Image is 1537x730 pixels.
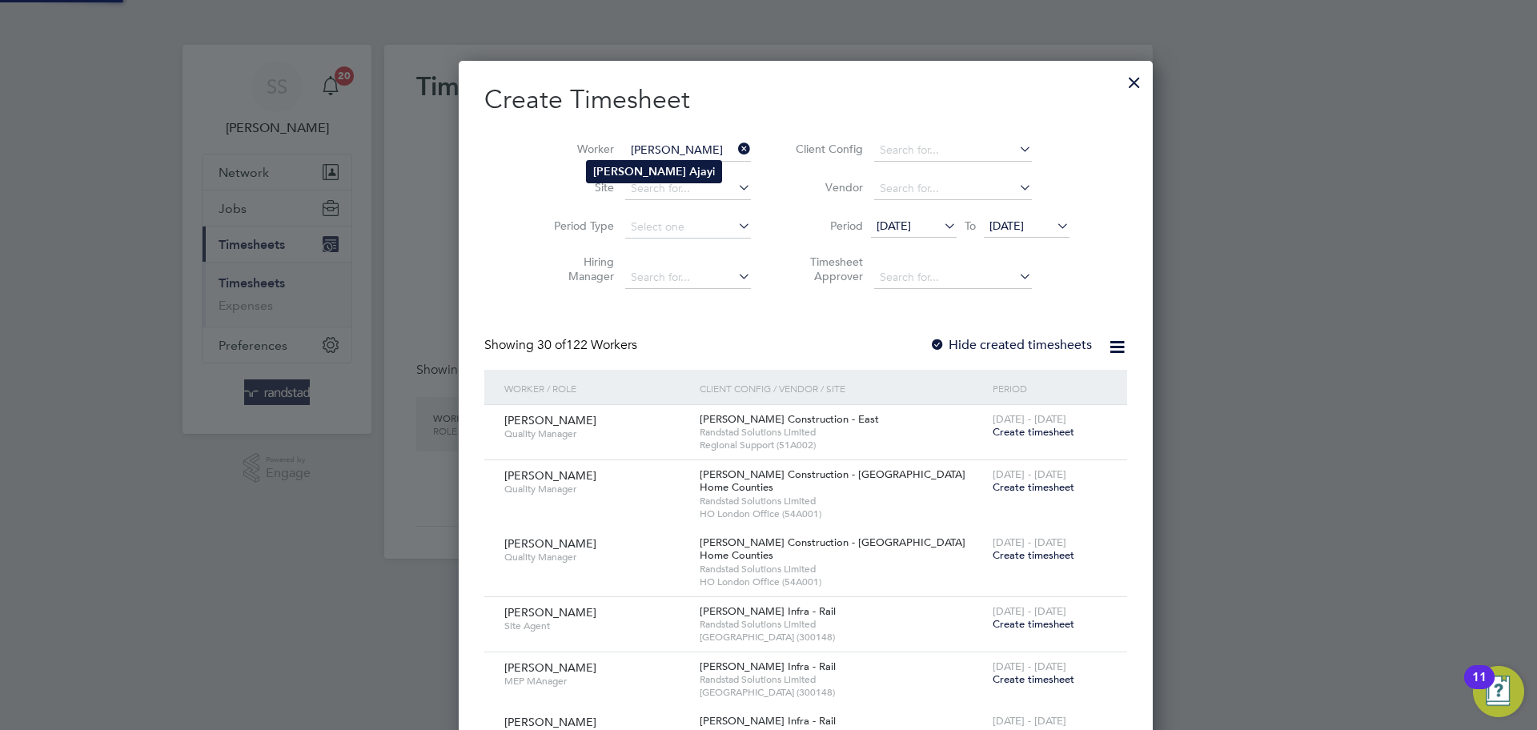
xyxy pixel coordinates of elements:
[700,535,965,563] span: [PERSON_NAME] Construction - [GEOGRAPHIC_DATA] Home Counties
[700,618,985,631] span: Randstad Solutions Limited
[542,255,614,283] label: Hiring Manager
[791,255,863,283] label: Timesheet Approver
[700,495,985,507] span: Randstad Solutions Limited
[993,672,1074,686] span: Create timesheet
[625,178,751,200] input: Search for...
[542,142,614,156] label: Worker
[484,83,1127,117] h2: Create Timesheet
[700,563,985,576] span: Randstad Solutions Limited
[791,219,863,233] label: Period
[960,215,981,236] span: To
[993,617,1074,631] span: Create timesheet
[791,180,863,195] label: Vendor
[700,507,985,520] span: HO London Office (54A001)
[504,536,596,551] span: [PERSON_NAME]
[504,427,688,440] span: Quality Manager
[484,337,640,354] div: Showing
[625,267,751,289] input: Search for...
[700,660,836,673] span: [PERSON_NAME] Infra - Rail
[993,535,1066,549] span: [DATE] - [DATE]
[542,180,614,195] label: Site
[700,673,985,686] span: Randstad Solutions Limited
[874,178,1032,200] input: Search for...
[537,337,566,353] span: 30 of
[504,483,688,495] span: Quality Manager
[993,660,1066,673] span: [DATE] - [DATE]
[1472,677,1487,698] div: 11
[625,139,751,162] input: Search for...
[504,675,688,688] span: MEP MAnager
[700,604,836,618] span: [PERSON_NAME] Infra - Rail
[700,412,879,426] span: [PERSON_NAME] Construction - East
[504,660,596,675] span: [PERSON_NAME]
[700,714,836,728] span: [PERSON_NAME] Infra - Rail
[700,426,985,439] span: Randstad Solutions Limited
[700,467,965,495] span: [PERSON_NAME] Construction - [GEOGRAPHIC_DATA] Home Counties
[504,551,688,564] span: Quality Manager
[791,142,863,156] label: Client Config
[504,413,596,427] span: [PERSON_NAME]
[700,576,985,588] span: HO London Office (54A001)
[877,219,911,233] span: [DATE]
[625,216,751,239] input: Select one
[500,370,696,407] div: Worker / Role
[537,337,637,353] span: 122 Workers
[929,337,1092,353] label: Hide created timesheets
[989,370,1111,407] div: Period
[993,548,1074,562] span: Create timesheet
[989,219,1024,233] span: [DATE]
[993,412,1066,426] span: [DATE] - [DATE]
[696,370,989,407] div: Client Config / Vendor / Site
[587,161,721,182] li: i
[700,631,985,644] span: [GEOGRAPHIC_DATA] (300148)
[993,480,1074,494] span: Create timesheet
[700,439,985,451] span: Regional Support (51A002)
[700,686,985,699] span: [GEOGRAPHIC_DATA] (300148)
[504,468,596,483] span: [PERSON_NAME]
[993,467,1066,481] span: [DATE] - [DATE]
[689,165,712,178] b: Ajay
[874,139,1032,162] input: Search for...
[874,267,1032,289] input: Search for...
[542,219,614,233] label: Period Type
[504,620,688,632] span: Site Agent
[593,165,686,178] b: [PERSON_NAME]
[1473,666,1524,717] button: Open Resource Center, 11 new notifications
[993,604,1066,618] span: [DATE] - [DATE]
[504,715,596,729] span: [PERSON_NAME]
[504,605,596,620] span: [PERSON_NAME]
[993,425,1074,439] span: Create timesheet
[993,714,1066,728] span: [DATE] - [DATE]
